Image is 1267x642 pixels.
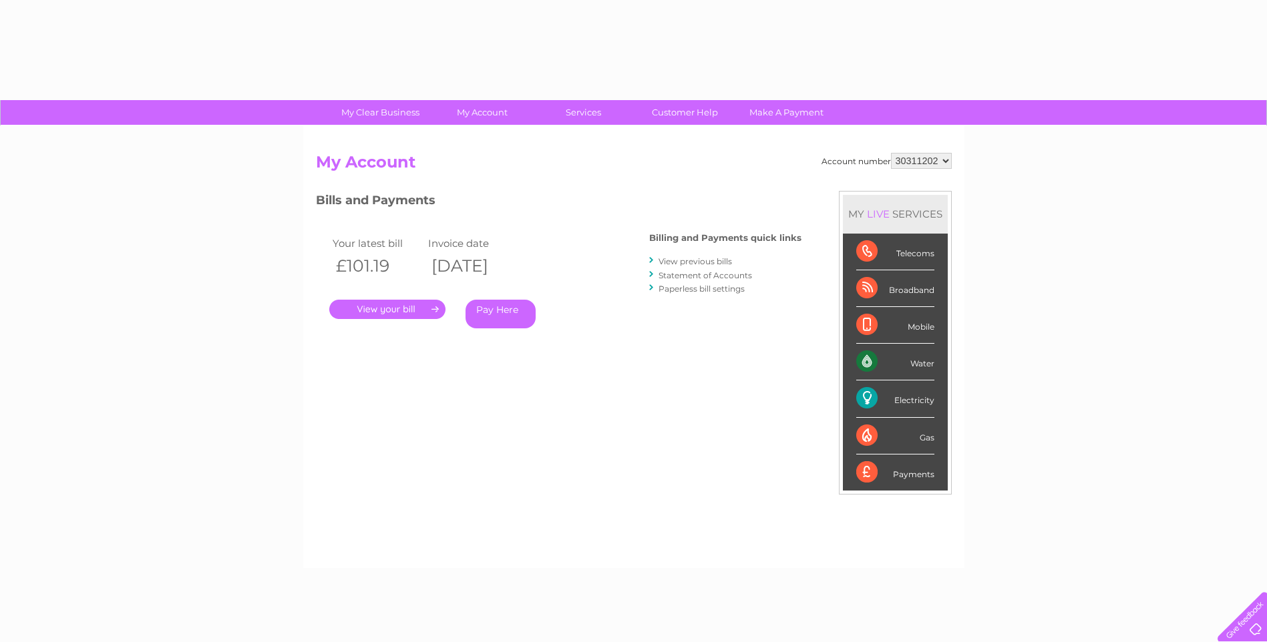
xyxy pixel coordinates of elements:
[425,234,521,252] td: Invoice date
[425,252,521,280] th: [DATE]
[649,233,801,243] h4: Billing and Payments quick links
[856,270,934,307] div: Broadband
[329,234,425,252] td: Your latest bill
[528,100,639,125] a: Services
[822,153,952,169] div: Account number
[325,100,435,125] a: My Clear Business
[843,195,948,233] div: MY SERVICES
[316,191,801,214] h3: Bills and Payments
[659,284,745,294] a: Paperless bill settings
[856,418,934,454] div: Gas
[856,344,934,380] div: Water
[329,252,425,280] th: £101.19
[856,234,934,270] div: Telecoms
[731,100,842,125] a: Make A Payment
[856,307,934,344] div: Mobile
[329,300,445,319] a: .
[630,100,740,125] a: Customer Help
[864,208,892,220] div: LIVE
[659,256,732,266] a: View previous bills
[856,454,934,491] div: Payments
[427,100,537,125] a: My Account
[466,300,536,328] a: Pay Here
[856,380,934,417] div: Electricity
[316,153,952,178] h2: My Account
[659,270,752,280] a: Statement of Accounts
